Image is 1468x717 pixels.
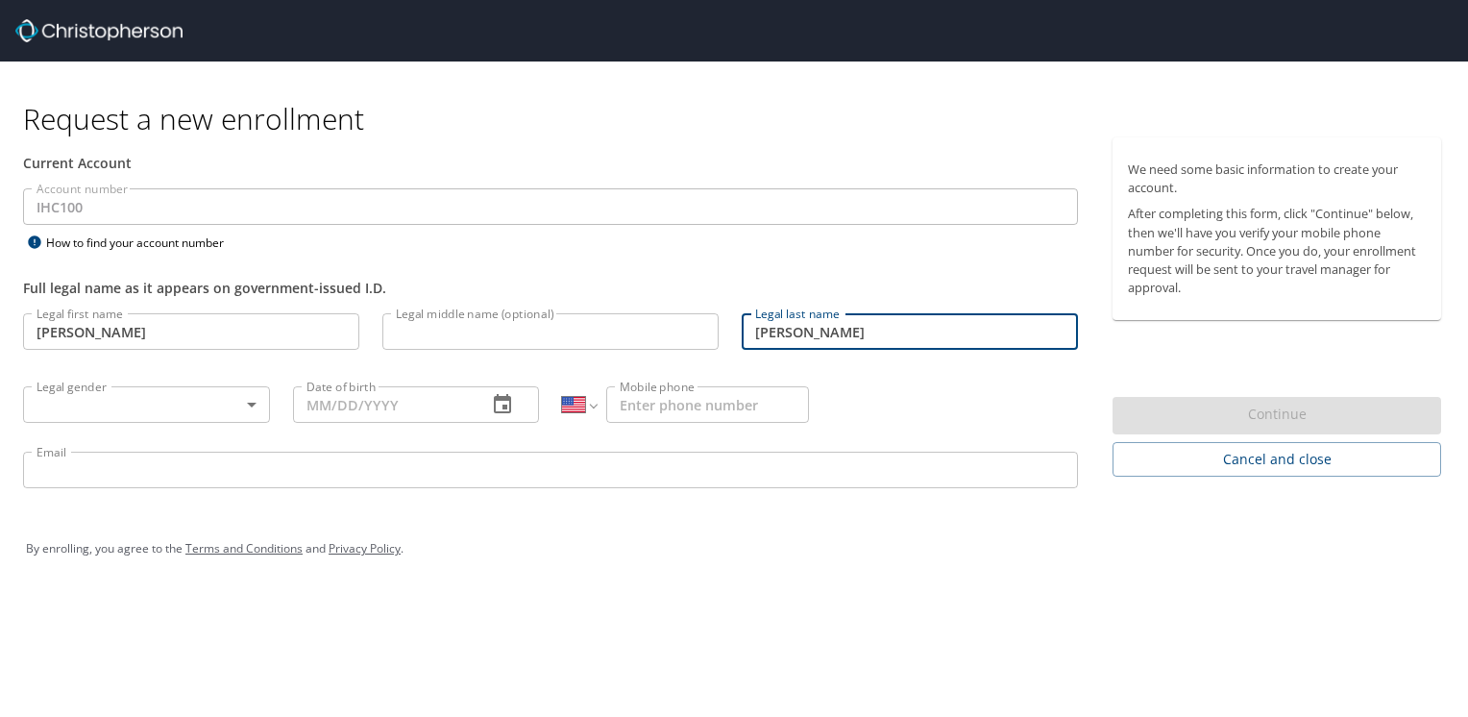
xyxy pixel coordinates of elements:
[1128,205,1426,297] p: After completing this form, click "Continue" below, then we'll have you verify your mobile phone ...
[23,153,1078,173] div: Current Account
[26,525,1442,573] div: By enrolling, you agree to the and .
[15,19,183,42] img: cbt logo
[23,386,270,423] div: ​
[606,386,809,423] input: Enter phone number
[1113,442,1441,478] button: Cancel and close
[293,386,473,423] input: MM/DD/YYYY
[23,100,1456,137] h1: Request a new enrollment
[1128,448,1426,472] span: Cancel and close
[23,231,263,255] div: How to find your account number
[329,540,401,556] a: Privacy Policy
[1128,161,1426,197] p: We need some basic information to create your account.
[23,278,1078,298] div: Full legal name as it appears on government-issued I.D.
[185,540,303,556] a: Terms and Conditions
